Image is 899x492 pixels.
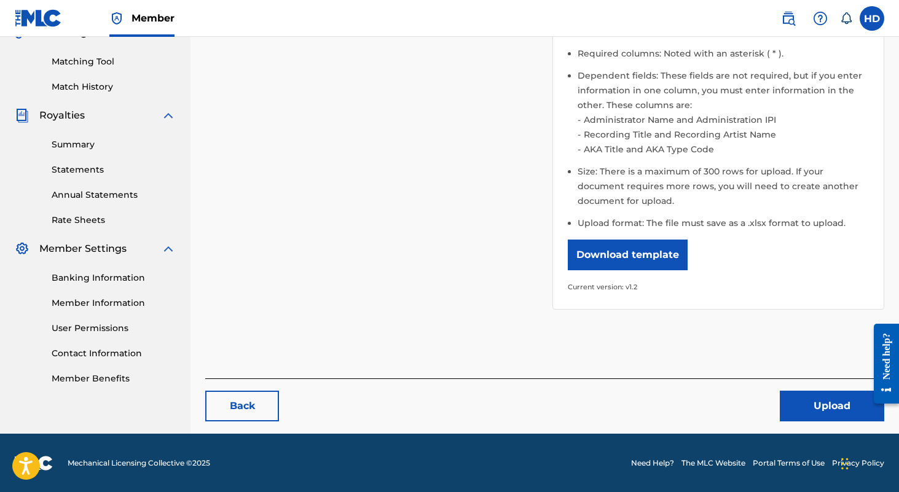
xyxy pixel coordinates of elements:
img: logo [15,456,53,471]
div: Notifications [840,12,852,25]
li: Recording Title and Recording Artist Name [581,127,870,142]
img: search [781,11,796,26]
img: expand [161,108,176,123]
img: expand [161,241,176,256]
a: The MLC Website [681,458,745,469]
img: help [813,11,828,26]
a: Portal Terms of Use [753,458,825,469]
iframe: Chat Widget [838,433,899,492]
a: Summary [52,138,176,151]
a: Need Help? [631,458,674,469]
li: Required columns: Noted with an asterisk ( * ). [578,46,870,68]
a: Member Benefits [52,372,176,385]
div: User Menu [860,6,884,31]
img: MLC Logo [15,9,62,27]
li: AKA Title and AKA Type Code [581,142,870,157]
a: Matching Tool [52,55,176,68]
div: Help [808,6,833,31]
iframe: Resource Center [865,314,899,413]
a: Banking Information [52,271,176,284]
a: Match History [52,80,176,93]
a: Annual Statements [52,189,176,201]
span: Member Settings [39,241,127,256]
img: Top Rightsholder [109,11,124,26]
img: Royalties [15,108,29,123]
button: Upload [780,391,884,421]
a: Member Information [52,297,176,310]
a: Public Search [776,6,801,31]
div: Drag [841,445,849,482]
span: Member [132,11,175,25]
li: Dependent fields: These fields are not required, but if you enter information in one column, you ... [578,68,870,164]
a: Privacy Policy [832,458,884,469]
a: Contact Information [52,347,176,360]
li: Upload format: The file must save as a .xlsx format to upload. [578,216,870,230]
span: Royalties [39,108,85,123]
button: Download template [568,240,688,270]
a: Rate Sheets [52,214,176,227]
li: Size: There is a maximum of 300 rows for upload. If your document requires more rows, you will ne... [578,164,870,216]
a: Back [205,391,279,421]
p: Current version: v1.2 [568,279,870,294]
li: Administrator Name and Administration IPI [581,112,870,127]
a: User Permissions [52,322,176,335]
span: Mechanical Licensing Collective © 2025 [68,458,210,469]
img: Member Settings [15,241,29,256]
a: Statements [52,163,176,176]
